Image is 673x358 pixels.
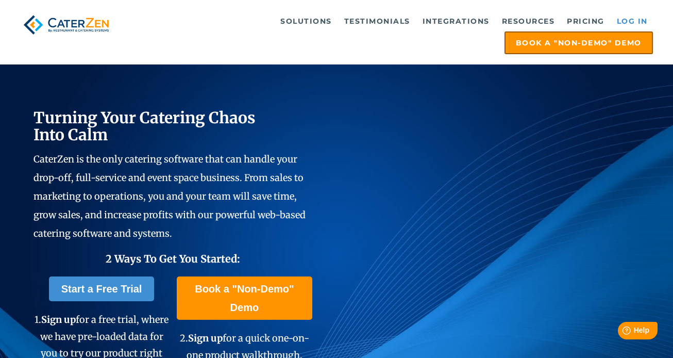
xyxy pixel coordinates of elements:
a: Start a Free Trial [49,276,155,301]
iframe: Help widget launcher [581,318,662,347]
span: 2 Ways To Get You Started: [106,252,240,265]
a: Resources [497,11,560,31]
img: caterzen [20,11,112,39]
a: Integrations [417,11,495,31]
span: Sign up [41,314,76,326]
a: Solutions [275,11,337,31]
a: Pricing [562,11,610,31]
a: Book a "Non-Demo" Demo [177,276,312,320]
a: Log in [612,11,653,31]
span: Sign up [188,332,223,344]
span: Turning Your Catering Chaos Into Calm [33,108,256,144]
span: CaterZen is the only catering software that can handle your drop-off, full-service and event spac... [33,153,306,239]
div: Navigation Menu [128,11,653,54]
a: Book a "Non-Demo" Demo [504,31,653,54]
a: Testimonials [339,11,415,31]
